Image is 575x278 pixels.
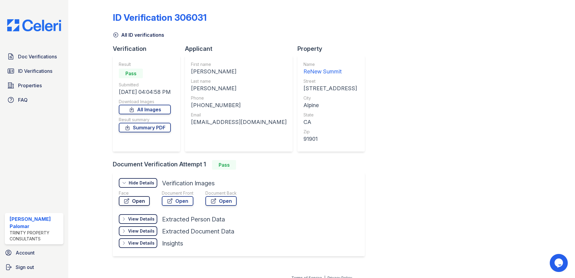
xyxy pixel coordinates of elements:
div: Document Back [205,190,237,196]
div: Applicant [185,45,297,53]
div: [PERSON_NAME] [191,67,287,76]
a: Summary PDF [119,123,171,132]
iframe: chat widget [550,254,569,272]
div: View Details [128,240,155,246]
a: Name ReNew Summit [303,61,357,76]
span: Account [16,249,35,256]
div: ID Verification 306031 [113,12,207,23]
div: Result [119,61,171,67]
div: Download Images [119,99,171,105]
a: Account [2,247,66,259]
div: View Details [128,216,155,222]
div: CA [303,118,357,126]
div: Verification Images [162,179,215,187]
div: Insights [162,239,183,248]
div: Submitted [119,82,171,88]
span: Properties [18,82,42,89]
div: Property [297,45,370,53]
a: Doc Verifications [5,51,63,63]
div: Pass [119,69,143,78]
a: Open [205,196,237,206]
div: [PERSON_NAME] [191,84,287,93]
span: Doc Verifications [18,53,57,60]
div: [EMAIL_ADDRESS][DOMAIN_NAME] [191,118,287,126]
div: First name [191,61,287,67]
div: City [303,95,357,101]
div: Extracted Person Data [162,215,225,224]
div: Extracted Document Data [162,227,234,236]
div: View Details [128,228,155,234]
div: Name [303,61,357,67]
div: Verification [113,45,185,53]
div: Pass [212,160,236,170]
div: [STREET_ADDRESS] [303,84,357,93]
div: Face [119,190,150,196]
div: [PERSON_NAME] Palomar [10,215,61,230]
div: Last name [191,78,287,84]
div: Hide Details [129,180,154,186]
div: Email [191,112,287,118]
a: ID Verifications [5,65,63,77]
div: Alpine [303,101,357,110]
div: Document Verification Attempt 1 [113,160,370,170]
span: FAQ [18,96,28,103]
div: Trinity Property Consultants [10,230,61,242]
div: [DATE] 04:04:58 PM [119,88,171,96]
a: Open [162,196,193,206]
a: Sign out [2,261,66,273]
a: FAQ [5,94,63,106]
span: Sign out [16,264,34,271]
span: ID Verifications [18,67,52,75]
div: State [303,112,357,118]
div: ReNew Summit [303,67,357,76]
img: CE_Logo_Blue-a8612792a0a2168367f1c8372b55b34899dd931a85d93a1a3d3e32e68fde9ad4.png [2,19,66,31]
a: All Images [119,105,171,114]
div: Result summary [119,117,171,123]
a: Open [119,196,150,206]
div: Document Front [162,190,193,196]
div: Zip [303,129,357,135]
div: Phone [191,95,287,101]
a: All ID verifications [113,31,164,39]
a: Properties [5,79,63,91]
div: Street [303,78,357,84]
div: [PHONE_NUMBER] [191,101,287,110]
div: 91901 [303,135,357,143]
